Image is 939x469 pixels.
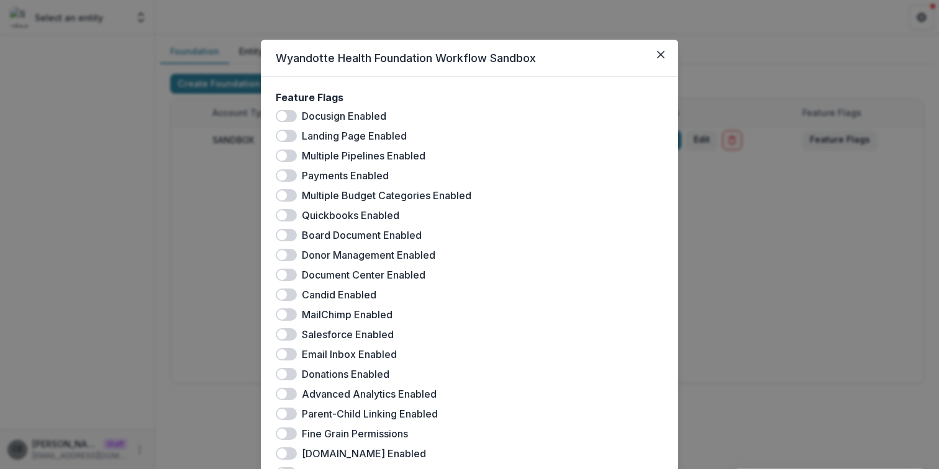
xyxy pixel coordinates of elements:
label: Salesforce Enabled [302,327,394,342]
label: Fine Grain Permissions [302,426,408,441]
label: Board Document Enabled [302,228,422,243]
label: Donor Management Enabled [302,248,435,262]
label: Document Center Enabled [302,267,425,282]
label: Email Inbox Enabled [302,347,397,362]
label: Candid Enabled [302,287,376,302]
label: MailChimp Enabled [302,307,392,322]
button: Close [651,45,671,65]
label: Donations Enabled [302,367,389,382]
label: Docusign Enabled [302,109,386,123]
label: Landing Page Enabled [302,128,407,143]
h2: Feature Flags [276,92,343,104]
label: Payments Enabled [302,168,389,183]
label: [DOMAIN_NAME] Enabled [302,446,426,461]
label: Advanced Analytics Enabled [302,386,437,401]
header: Wyandotte Health Foundation Workflow Sandbox [261,40,678,77]
label: Multiple Pipelines Enabled [302,148,425,163]
label: Multiple Budget Categories Enabled [302,188,471,203]
label: Quickbooks Enabled [302,208,399,223]
label: Parent-Child Linking Enabled [302,406,438,421]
